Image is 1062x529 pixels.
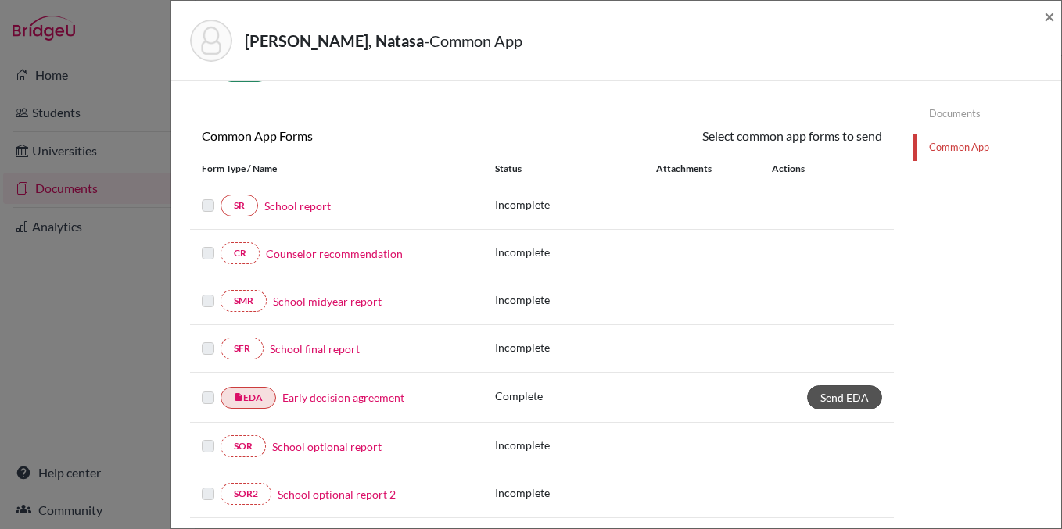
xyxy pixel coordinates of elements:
[656,162,753,176] div: Attachments
[913,134,1061,161] a: Common App
[245,31,424,50] strong: [PERSON_NAME], Natasa
[221,242,260,264] a: CR
[820,391,869,404] span: Send EDA
[753,162,850,176] div: Actions
[190,162,483,176] div: Form Type / Name
[1044,5,1055,27] span: ×
[495,196,656,213] p: Incomplete
[221,195,258,216] a: SR
[495,484,656,501] p: Incomplete
[495,339,656,356] p: Incomplete
[221,483,271,505] a: SOR2
[272,438,382,455] a: School optional report
[190,128,542,143] h6: Common App Forms
[273,293,382,309] a: School midyear report
[495,244,656,260] p: Incomplete
[221,290,267,312] a: SMR
[221,338,264,359] a: SFR
[221,387,276,409] a: insert_drive_fileEDA
[542,127,894,145] div: Select common app forms to send
[264,198,331,214] a: School report
[495,291,656,308] p: Incomplete
[270,341,360,357] a: School final report
[807,385,882,409] a: Send EDA
[1044,7,1055,26] button: Close
[282,389,404,406] a: Early decision agreement
[495,437,656,453] p: Incomplete
[913,100,1061,127] a: Documents
[221,435,266,457] a: SOR
[266,245,403,262] a: Counselor recommendation
[278,486,396,502] a: School optional report 2
[424,31,522,50] span: - Common App
[495,162,656,176] div: Status
[234,392,243,402] i: insert_drive_file
[495,388,656,404] p: Complete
